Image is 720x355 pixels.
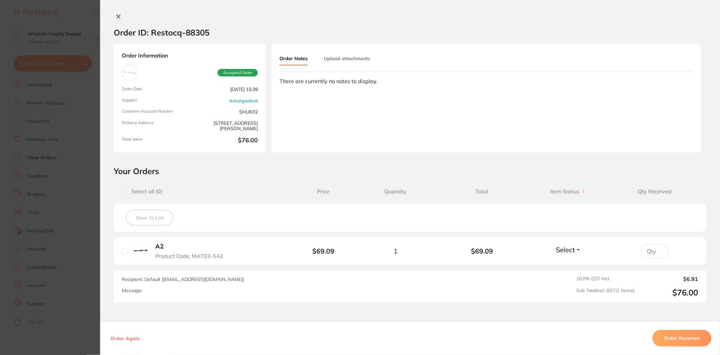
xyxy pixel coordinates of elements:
button: Upload attachments [324,52,370,65]
span: Sub Total Incl. GST ( 1 Items) [577,288,635,298]
span: Price [295,188,352,195]
input: Qty [642,244,669,258]
h2: Your Orders [114,166,706,176]
button: Select [554,245,583,254]
span: Delivery Address [122,120,187,132]
output: $6.91 [640,276,698,282]
span: 10.0 % GST Incl. [577,276,635,282]
h2: Order ID: Restocq- 88305 [114,27,209,38]
a: Amalgadent [229,98,258,103]
strong: Order Information [122,52,258,59]
span: Order Date [122,87,187,92]
img: A2 [133,243,148,258]
img: Amalgadent [123,66,136,79]
span: [STREET_ADDRESS][PERSON_NAME] [193,120,258,132]
b: $69.09 [313,247,335,255]
button: Order Received [653,330,712,347]
b: $69.09 [439,247,525,255]
button: Order Notes [279,52,308,66]
span: Qty Received [612,188,698,195]
span: Total [439,188,525,195]
span: Item Status [525,188,612,195]
label: Message: [122,288,142,293]
span: Customer Account Number [122,109,187,115]
span: Select [556,245,575,254]
b: $76.00 [193,137,258,144]
span: Product Code: MAT03-542 [155,253,223,259]
span: Accepted Order [218,69,258,76]
span: [DATE] 15:39 [193,87,258,92]
button: Save To List [126,210,173,226]
span: Quantity [353,188,439,195]
span: 1 [393,247,398,255]
span: Recipient: Default ( [EMAIL_ADDRESS][DOMAIN_NAME] ) [122,276,244,282]
span: Select all ( 0 ) [128,188,162,195]
span: SHUK02 [193,109,258,115]
span: Supplier [122,98,187,103]
button: A2 Product Code: MAT03-542 [153,243,231,259]
div: There are currently no notes to display. [279,78,693,84]
b: A2 [155,243,164,250]
span: Total Value [122,137,187,144]
button: Order Again [109,335,141,341]
output: $76.00 [640,288,698,298]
